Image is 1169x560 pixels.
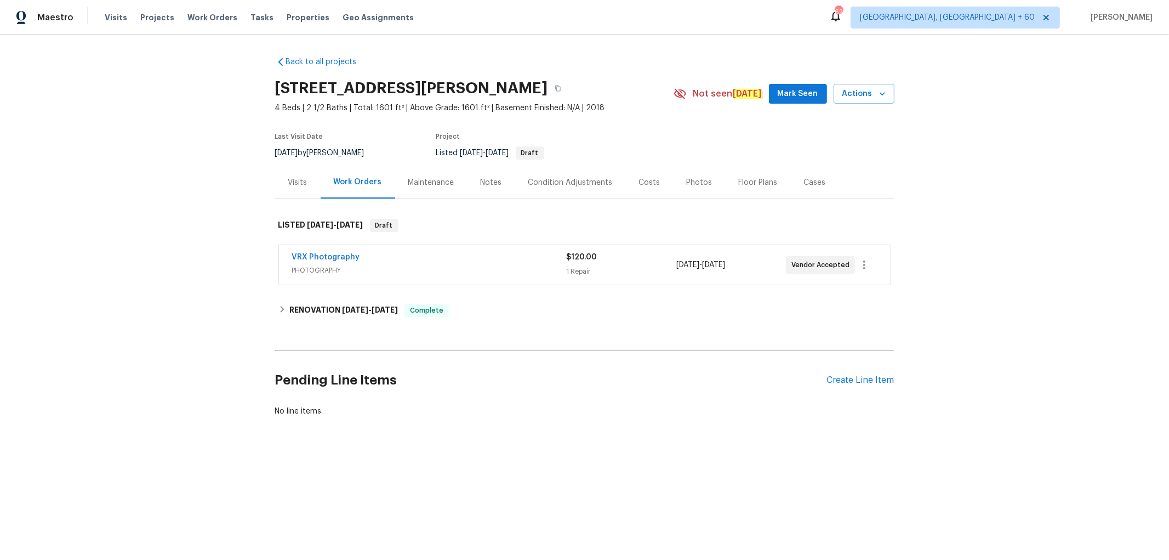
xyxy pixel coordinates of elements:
span: Geo Assignments [343,12,414,23]
div: Maintenance [408,177,454,188]
span: - [307,221,363,229]
span: Draft [517,150,543,156]
div: No line items. [275,406,894,417]
button: Copy Address [548,78,568,98]
div: Create Line Item [827,375,894,386]
span: Project [436,133,460,140]
span: Vendor Accepted [791,259,854,270]
span: [PERSON_NAME] [1086,12,1153,23]
div: LISTED [DATE]-[DATE]Draft [275,208,894,243]
span: [DATE] [460,149,483,157]
span: [DATE] [486,149,509,157]
div: 1 Repair [567,266,676,277]
div: Work Orders [334,177,382,188]
h6: RENOVATION [289,304,398,317]
span: Listed [436,149,544,157]
span: Tasks [250,14,273,21]
span: Properties [287,12,329,23]
h2: Pending Line Items [275,355,827,406]
span: [DATE] [702,261,725,269]
span: [DATE] [337,221,363,229]
div: Photos [687,177,712,188]
span: [DATE] [372,306,398,314]
span: Draft [371,220,397,231]
span: [DATE] [307,221,334,229]
span: [GEOGRAPHIC_DATA], [GEOGRAPHIC_DATA] + 60 [860,12,1035,23]
a: Back to all projects [275,56,380,67]
span: - [460,149,509,157]
div: Costs [639,177,660,188]
h2: [STREET_ADDRESS][PERSON_NAME] [275,83,548,94]
em: [DATE] [733,89,762,99]
span: Mark Seen [778,87,818,101]
span: $120.00 [567,253,597,261]
div: Condition Adjustments [528,177,613,188]
span: PHOTOGRAPHY [292,265,567,276]
div: RENOVATION [DATE]-[DATE]Complete [275,297,894,324]
button: Mark Seen [769,84,827,104]
div: Cases [804,177,826,188]
span: Maestro [37,12,73,23]
span: Complete [406,305,448,316]
div: Notes [481,177,502,188]
div: Floor Plans [739,177,778,188]
a: VRX Photography [292,253,360,261]
span: [DATE] [275,149,298,157]
span: [DATE] [676,261,699,269]
h6: LISTED [278,219,363,232]
div: Visits [288,177,307,188]
div: 628 [835,7,842,18]
span: Actions [842,87,886,101]
span: Visits [105,12,127,23]
span: Not seen [693,88,762,99]
span: 4 Beds | 2 1/2 Baths | Total: 1601 ft² | Above Grade: 1601 ft² | Basement Finished: N/A | 2018 [275,103,674,114]
span: Work Orders [187,12,237,23]
div: by [PERSON_NAME] [275,146,378,160]
button: Actions [834,84,894,104]
span: - [342,306,398,314]
span: Projects [140,12,174,23]
span: - [676,259,725,270]
span: [DATE] [342,306,368,314]
span: Last Visit Date [275,133,323,140]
